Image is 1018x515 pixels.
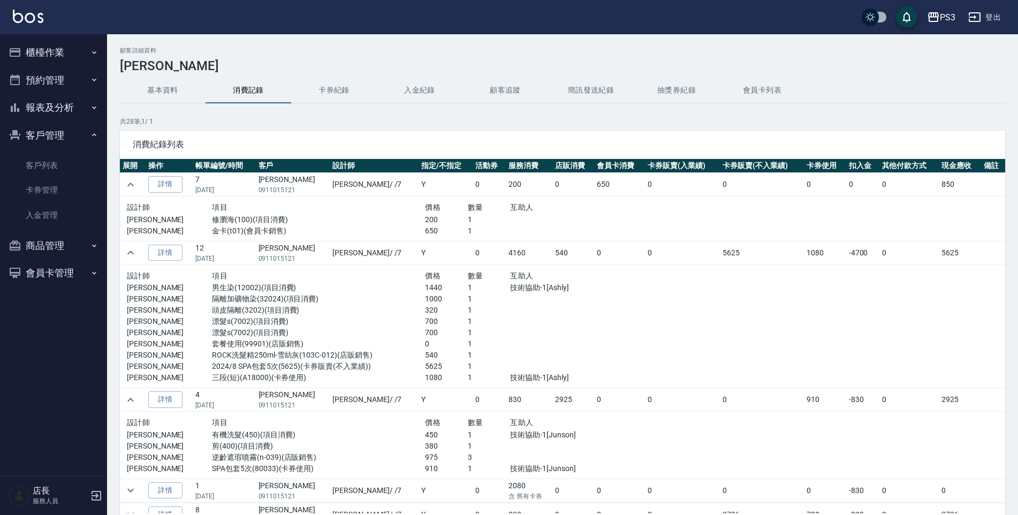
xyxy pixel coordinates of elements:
td: 0 [879,173,939,196]
th: 客戶 [256,159,330,173]
td: -830 [846,479,879,502]
img: Logo [13,10,43,23]
p: [DATE] [195,185,253,195]
p: 1 [468,305,511,316]
p: 320 [425,305,468,316]
th: 備註 [981,159,1005,173]
p: 0911015121 [259,254,328,263]
button: 簡訊發送紀錄 [548,78,634,103]
td: 4 [193,388,256,412]
p: [PERSON_NAME] [127,372,212,383]
td: 0 [552,173,594,196]
p: [PERSON_NAME] [127,361,212,372]
p: [PERSON_NAME] [127,282,212,293]
th: 卡券販賣(入業績) [645,159,720,173]
p: 0911015121 [259,400,328,410]
p: 1 [468,225,511,237]
p: 910 [425,463,468,474]
td: -4700 [846,241,879,264]
p: 技術協助-1[Ashly] [510,282,638,293]
td: [PERSON_NAME] / /7 [330,479,419,502]
td: [PERSON_NAME] [256,388,330,412]
td: 2925 [939,388,981,412]
td: [PERSON_NAME] / /7 [330,241,419,264]
a: 詳情 [148,482,183,499]
th: 現金應收 [939,159,981,173]
p: 有機洗髮(450)(項目消費) [212,429,425,441]
button: PS3 [923,6,960,28]
span: 設計師 [127,203,150,211]
td: 0 [594,479,645,502]
p: [PERSON_NAME] [127,463,212,474]
div: PS3 [940,11,955,24]
td: 0 [552,479,594,502]
p: [PERSON_NAME] [127,214,212,225]
span: 項目 [212,203,227,211]
td: 910 [804,388,846,412]
p: 3 [468,452,511,463]
h2: 顧客詳細資料 [120,47,1005,54]
a: 詳情 [148,391,183,408]
td: 0 [804,173,846,196]
td: Y [419,479,473,502]
td: 0 [473,479,506,502]
th: 操作 [146,159,193,173]
p: 5625 [425,361,468,372]
p: 修瀏海(100)(項目消費) [212,214,425,225]
p: 剪(400)(項目消費) [212,441,425,452]
td: 0 [879,479,939,502]
td: 0 [645,241,720,264]
h3: [PERSON_NAME] [120,58,1005,73]
p: 0911015121 [259,491,328,501]
p: 技術協助-1[Ashly] [510,372,638,383]
span: 消費紀錄列表 [133,139,992,150]
p: 服務人員 [33,496,87,506]
td: 0 [645,388,720,412]
td: [PERSON_NAME] [256,479,330,502]
td: 5625 [720,241,804,264]
p: 1080 [425,372,468,383]
td: 200 [506,173,552,196]
td: 540 [552,241,594,264]
td: 0 [720,388,804,412]
p: 0911015121 [259,185,328,195]
span: 互助人 [510,418,533,427]
button: 基本資料 [120,78,206,103]
p: 1 [468,429,511,441]
th: 展開 [120,159,146,173]
p: 1 [468,338,511,350]
td: 2080 [506,479,552,502]
td: Y [419,241,473,264]
span: 數量 [468,271,483,280]
p: 逆齡遮瑕噴霧(n-039)(店販銷售) [212,452,425,463]
p: 1000 [425,293,468,305]
button: 顧客追蹤 [462,78,548,103]
td: 2925 [552,388,594,412]
p: 技術協助-1[Junson] [510,429,638,441]
button: 卡券紀錄 [291,78,377,103]
td: 0 [939,479,981,502]
button: 商品管理 [4,232,103,260]
p: 漂髮s(7002)(項目消費) [212,316,425,327]
p: 套餐使用(99901)(店販銷售) [212,338,425,350]
p: 700 [425,327,468,338]
td: 650 [594,173,645,196]
button: 會員卡列表 [719,78,805,103]
td: 0 [720,173,804,196]
td: 0 [473,173,506,196]
p: 金卡(t01)(會員卡銷售) [212,225,425,237]
p: 頭皮隔離(3202)(項目消費) [212,305,425,316]
td: Y [419,388,473,412]
span: 項目 [212,418,227,427]
p: 漂髮s(7002)(項目消費) [212,327,425,338]
p: [PERSON_NAME] [127,225,212,237]
button: 消費記錄 [206,78,291,103]
p: 1 [468,463,511,474]
p: [PERSON_NAME] [127,338,212,350]
p: 450 [425,429,468,441]
th: 店販消費 [552,159,594,173]
p: [PERSON_NAME] [127,429,212,441]
span: 數量 [468,203,483,211]
p: [DATE] [195,254,253,263]
th: 其他付款方式 [879,159,939,173]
